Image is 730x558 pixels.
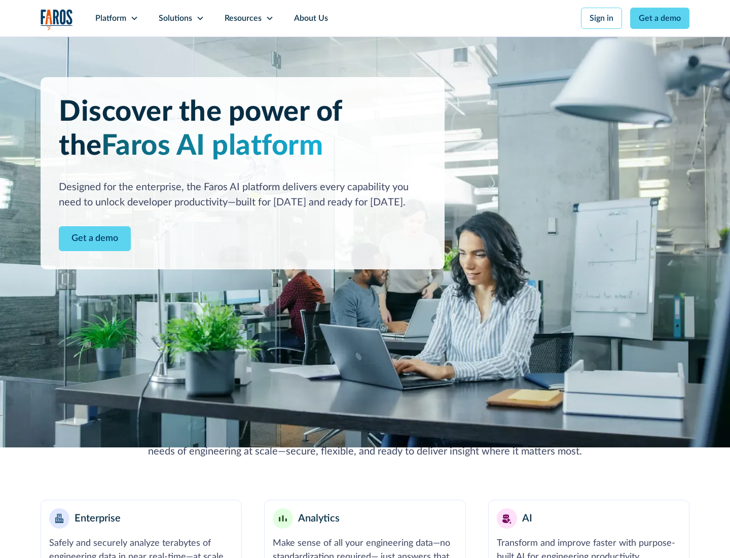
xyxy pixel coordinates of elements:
[41,9,73,30] a: home
[522,511,532,526] div: AI
[95,12,126,24] div: Platform
[581,8,622,29] a: Sign in
[55,514,63,523] img: Enterprise building blocks or structure icon
[499,510,515,527] img: AI robot or assistant icon
[59,226,131,251] a: Contact Modal
[59,95,426,163] h1: Discover the power of the
[75,511,121,526] div: Enterprise
[159,12,192,24] div: Solutions
[225,12,262,24] div: Resources
[298,511,340,526] div: Analytics
[41,9,73,30] img: Logo of the analytics and reporting company Faros.
[630,8,689,29] a: Get a demo
[59,180,426,210] div: Designed for the enterprise, the Faros AI platform delivers every capability you need to unlock d...
[101,132,323,160] span: Faros AI platform
[279,515,287,522] img: Minimalist bar chart analytics icon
